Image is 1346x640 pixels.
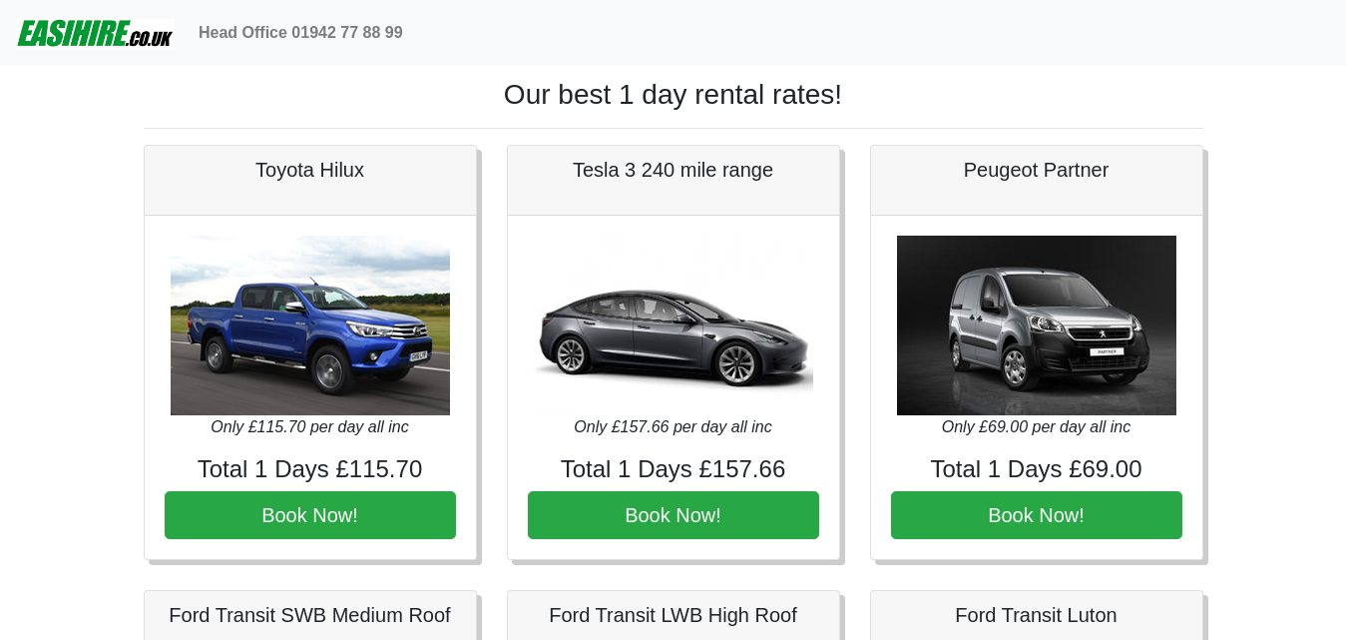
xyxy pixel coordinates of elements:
h5: Tesla 3 240 mile range [528,158,819,182]
b: Head Office 01942 77 88 99 [199,24,403,41]
a: Head Office 01942 77 88 99 [191,13,411,53]
h5: Toyota Hilux [165,158,456,182]
h4: Total 1 Days £157.66 [528,455,819,484]
img: Tesla 3 240 mile range [534,236,813,415]
h4: Total 1 Days £115.70 [165,455,456,484]
i: Only £115.70 per day all inc [211,418,408,435]
button: Book Now! [528,491,819,539]
img: easihire_logo_small.png [16,13,175,53]
img: Toyota Hilux [171,236,450,415]
h4: Total 1 Days £69.00 [891,455,1182,484]
h1: Our best 1 day rental rates! [144,78,1203,112]
button: Book Now! [891,491,1182,539]
h5: Ford Transit SWB Medium Roof [165,603,456,627]
i: Only £69.00 per day all inc [942,418,1130,435]
i: Only £157.66 per day all inc [574,418,771,435]
button: Book Now! [165,491,456,539]
h5: Peugeot Partner [891,158,1182,182]
img: Peugeot Partner [897,236,1176,415]
h5: Ford Transit LWB High Roof [528,603,819,627]
h5: Ford Transit Luton [891,603,1182,627]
